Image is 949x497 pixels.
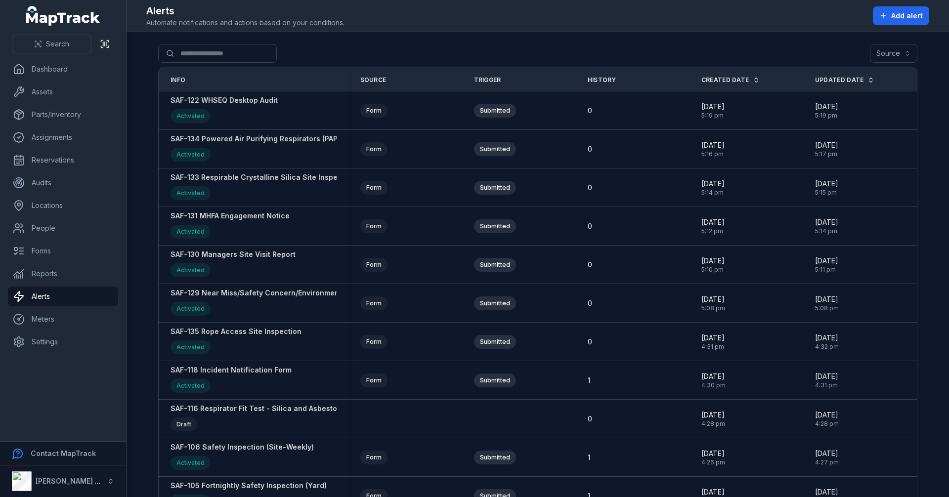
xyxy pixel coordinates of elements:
[474,104,516,118] div: Submitted
[171,109,211,123] div: Activated
[8,82,118,102] a: Assets
[474,142,516,156] div: Submitted
[171,481,327,491] strong: SAF-105 Fortnightly Safety Inspection (Yard)
[171,365,292,395] a: SAF-118 Incident Notification FormActivated
[171,172,390,182] strong: SAF-133 Respirable Crystalline Silica Site Inspection Checklist
[171,249,296,280] a: SAF-130 Managers Site Visit ReportActivated
[701,179,725,189] span: [DATE]
[588,76,616,84] span: History
[171,302,211,316] div: Activated
[171,365,292,375] strong: SAF-118 Incident Notification Form
[701,140,725,158] time: 9/18/2025, 5:16:16 PM
[701,76,749,84] span: Created Date
[701,227,725,235] span: 5:12 pm
[360,335,388,349] div: Form
[701,256,725,274] time: 9/18/2025, 5:10:14 PM
[815,140,838,150] span: [DATE]
[171,211,290,241] a: SAF-131 MHFA Engagement NoticeActivated
[588,414,592,424] span: 0
[171,95,278,105] strong: SAF-122 WHSEQ Desktop Audit
[815,266,838,274] span: 5:11 pm
[701,487,725,497] span: [DATE]
[26,6,100,26] a: MapTrack
[360,219,388,233] div: Form
[360,142,388,156] div: Form
[873,6,929,25] button: Add alert
[171,134,365,164] a: SAF-134 Powered Air Purifying Respirators (PAPR) IssueActivated
[701,343,725,351] span: 4:31 pm
[815,449,839,458] span: [DATE]
[815,112,838,120] span: 5:19 pm
[171,134,365,144] strong: SAF-134 Powered Air Purifying Respirators (PAPR) Issue
[171,225,211,239] div: Activated
[588,298,592,308] span: 0
[171,76,185,84] span: Info
[701,333,725,343] span: [DATE]
[8,332,118,352] a: Settings
[701,381,726,389] span: 4:30 pm
[588,375,590,385] span: 1
[8,264,118,284] a: Reports
[8,309,118,329] a: Meters
[171,172,390,203] a: SAF-133 Respirable Crystalline Silica Site Inspection ChecklistActivated
[171,340,211,354] div: Activated
[815,294,839,312] time: 9/18/2025, 5:08:47 PM
[146,4,345,18] h2: Alerts
[701,410,725,428] time: 9/16/2025, 4:28:45 PM
[588,260,592,270] span: 0
[815,217,838,227] span: [DATE]
[171,95,278,125] a: SAF-122 WHSEQ Desktop AuditActivated
[815,294,839,304] span: [DATE]
[870,44,917,63] button: Source
[815,179,838,197] time: 9/18/2025, 5:15:35 PM
[360,373,388,387] div: Form
[701,266,725,274] span: 5:10 pm
[588,183,592,193] span: 0
[815,487,840,497] span: [DATE]
[701,449,725,466] time: 9/16/2025, 4:26:54 PM
[815,256,838,266] span: [DATE]
[8,287,118,306] a: Alerts
[815,449,839,466] time: 9/16/2025, 4:27:28 PM
[171,263,211,277] div: Activated
[815,458,839,466] span: 4:27 pm
[360,104,388,118] div: Form
[171,327,302,336] strong: SAF-135 Rope Access Site Inspection
[701,333,725,351] time: 9/16/2025, 4:31:59 PM
[360,451,388,464] div: Form
[701,410,725,420] span: [DATE]
[701,304,725,312] span: 5:08 pm
[8,241,118,261] a: Forms
[815,304,839,312] span: 5:08 pm
[171,288,400,318] a: SAF-129 Near Miss/Safety Concern/Environmental Concern FormActivated
[701,449,725,458] span: [DATE]
[171,249,296,259] strong: SAF-130 Managers Site Visit Report
[701,189,725,197] span: 5:14 pm
[815,76,864,84] span: Updated Date
[701,256,725,266] span: [DATE]
[701,372,726,381] span: [DATE]
[171,417,197,431] div: Draft
[815,227,838,235] span: 5:14 pm
[360,258,388,272] div: Form
[8,218,118,238] a: People
[891,11,923,21] span: Add alert
[171,442,314,452] strong: SAF-106 Safety Inspection (Site-Weekly)
[474,181,516,195] div: Submitted
[588,337,592,347] span: 0
[815,333,839,351] time: 9/16/2025, 4:32:52 PM
[701,458,725,466] span: 4:26 pm
[701,140,725,150] span: [DATE]
[171,379,211,393] div: Activated
[8,59,118,79] a: Dashboard
[701,217,725,235] time: 9/18/2025, 5:12:17 PM
[815,381,838,389] span: 4:31 pm
[360,296,388,310] div: Form
[474,296,516,310] div: Submitted
[171,327,302,357] a: SAF-135 Rope Access Site InspectionActivated
[474,258,516,272] div: Submitted
[815,217,838,235] time: 9/18/2025, 5:14:13 PM
[701,294,725,304] span: [DATE]
[8,150,118,170] a: Reservations
[815,189,838,197] span: 5:15 pm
